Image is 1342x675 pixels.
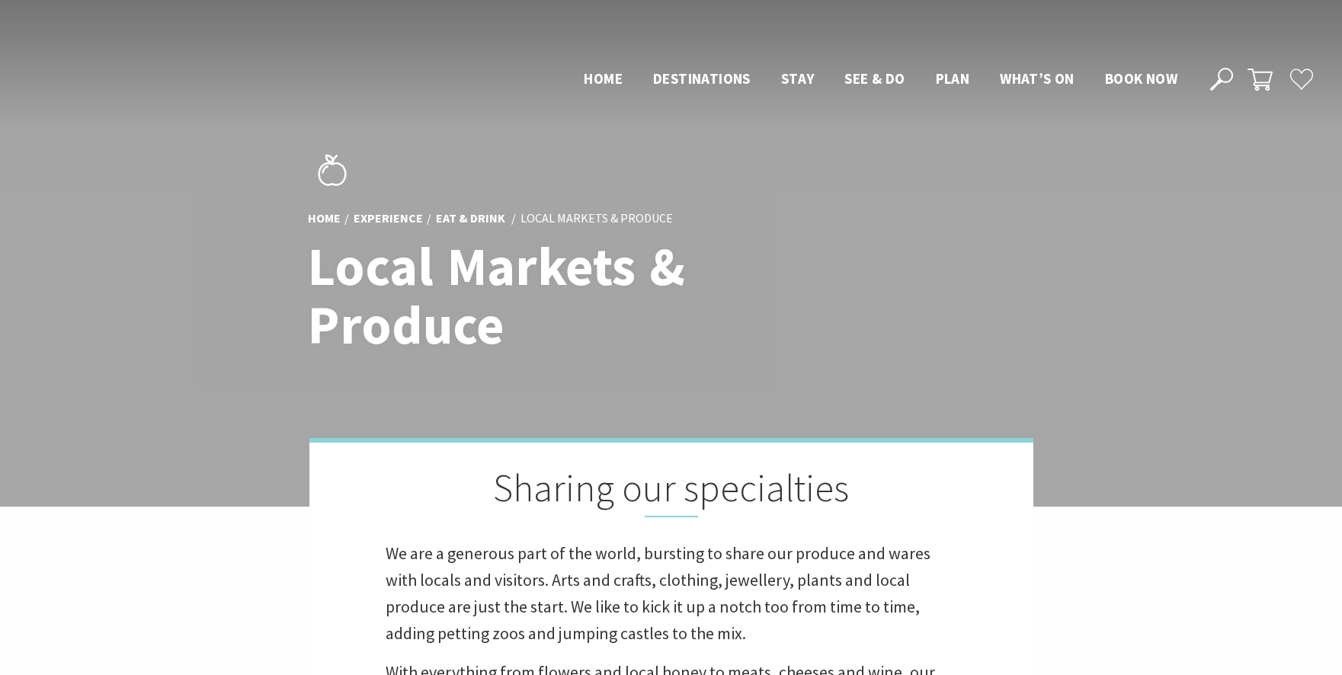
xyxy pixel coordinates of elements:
span: Destinations [653,69,751,88]
p: We are a generous part of the world, bursting to share our produce and wares with locals and visi... [386,540,957,648]
h1: Local Markets & Produce [308,237,738,354]
span: What’s On [1000,69,1075,88]
span: Home [584,69,623,88]
a: Eat & Drink [436,211,505,228]
h2: Sharing our specialties [386,465,957,517]
span: Book now [1105,69,1177,88]
li: Local Markets & Produce [520,210,673,229]
nav: Main Menu [569,67,1193,92]
a: Experience [354,211,423,228]
span: See & Do [844,69,905,88]
span: Stay [781,69,815,88]
span: Plan [936,69,970,88]
a: Home [308,211,341,228]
